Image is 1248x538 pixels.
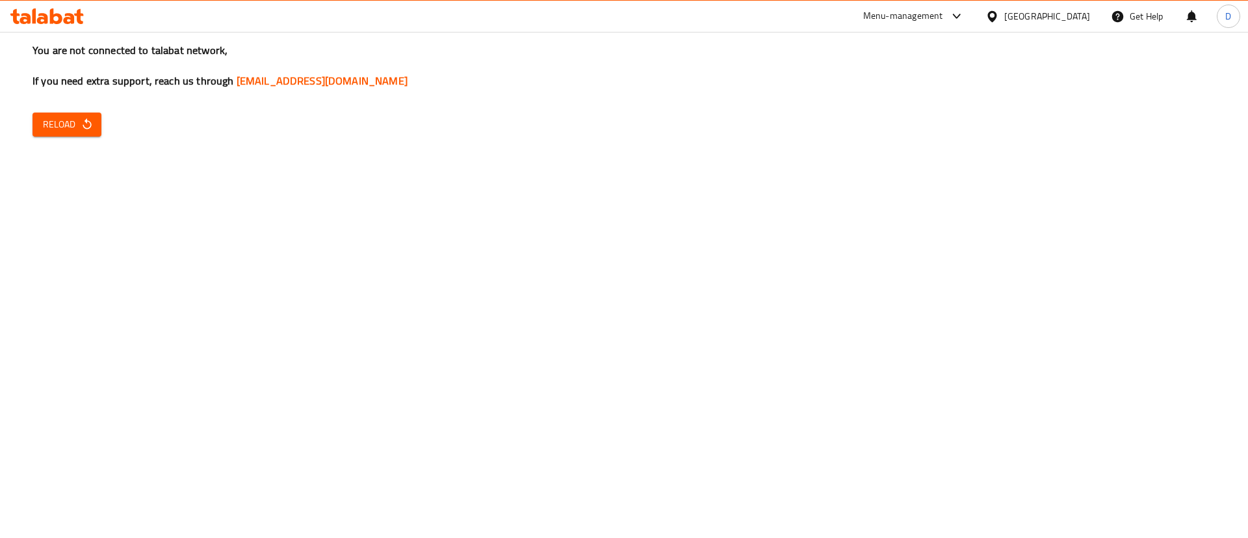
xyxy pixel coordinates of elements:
div: [GEOGRAPHIC_DATA] [1004,9,1090,23]
button: Reload [32,113,101,137]
div: Menu-management [863,8,943,24]
span: D [1225,9,1231,23]
a: [EMAIL_ADDRESS][DOMAIN_NAME] [237,71,408,90]
h3: You are not connected to talabat network, If you need extra support, reach us through [32,43,1215,88]
span: Reload [43,116,91,133]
